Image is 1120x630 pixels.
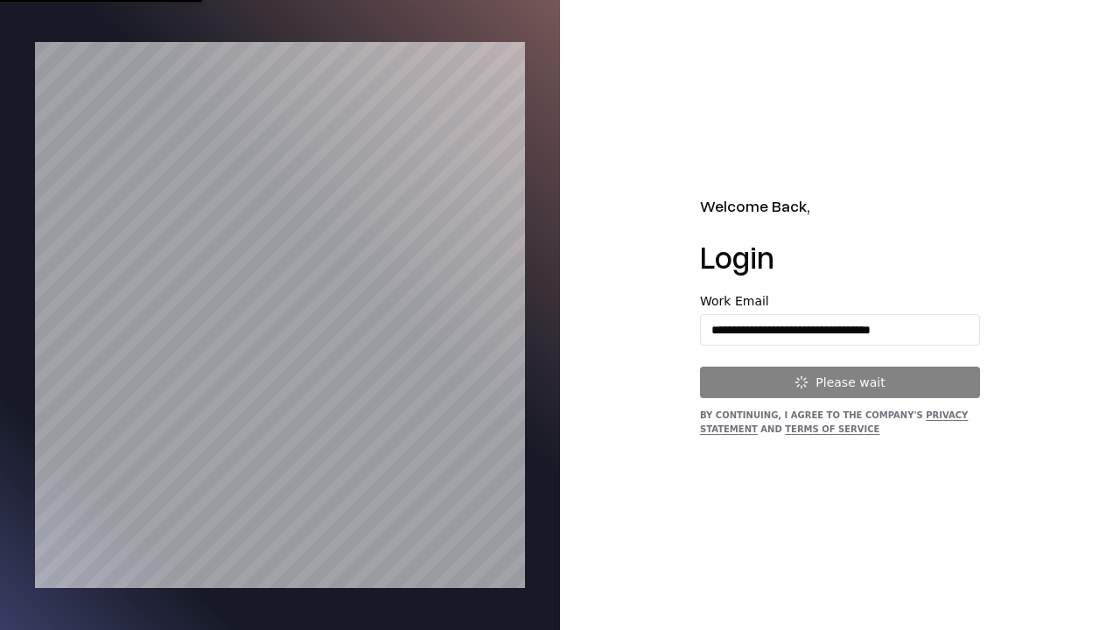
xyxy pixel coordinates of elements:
a: Privacy Statement [700,410,968,434]
h2: Welcome Back, [700,194,980,218]
label: Work Email [700,295,980,307]
a: Terms of Service [785,424,879,434]
div: By continuing, I agree to the Company's and [700,409,980,437]
h1: Login [700,239,980,274]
